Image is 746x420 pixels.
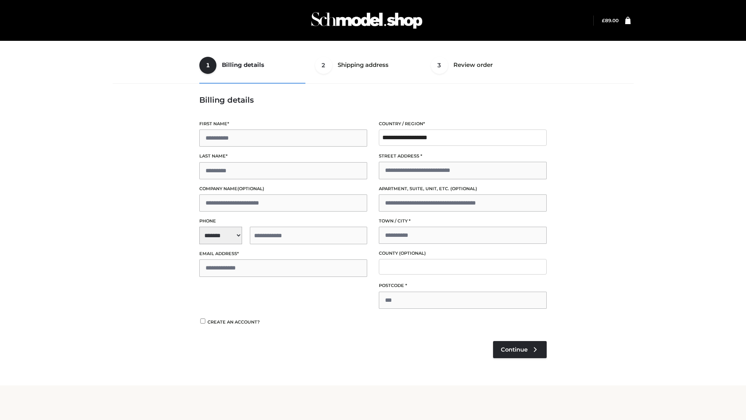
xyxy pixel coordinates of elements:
[199,152,367,160] label: Last name
[602,17,605,23] span: £
[493,341,547,358] a: Continue
[207,319,260,325] span: Create an account?
[309,5,425,36] img: Schmodel Admin 964
[199,120,367,128] label: First name
[379,250,547,257] label: County
[602,17,619,23] a: £89.00
[501,346,528,353] span: Continue
[379,185,547,192] label: Apartment, suite, unit, etc.
[199,250,367,257] label: Email address
[379,120,547,128] label: Country / Region
[237,186,264,191] span: (optional)
[379,152,547,160] label: Street address
[199,95,547,105] h3: Billing details
[450,186,477,191] span: (optional)
[399,250,426,256] span: (optional)
[379,217,547,225] label: Town / City
[379,282,547,289] label: Postcode
[199,217,367,225] label: Phone
[199,185,367,192] label: Company name
[602,17,619,23] bdi: 89.00
[199,318,206,324] input: Create an account?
